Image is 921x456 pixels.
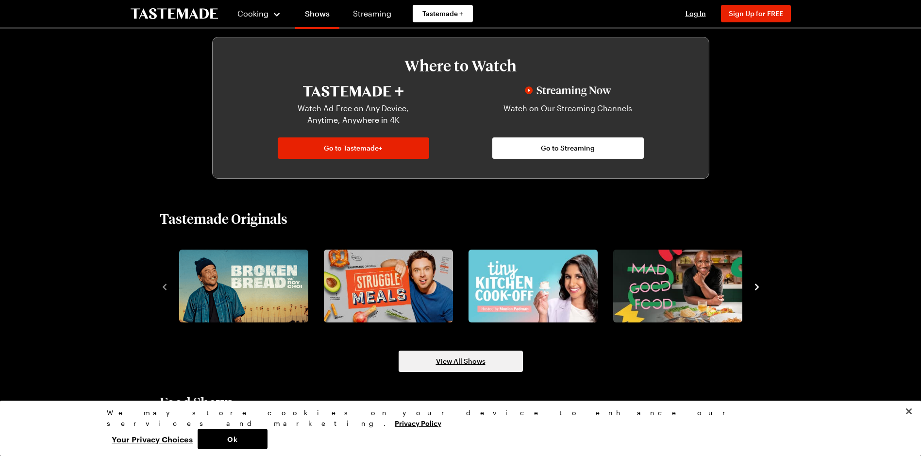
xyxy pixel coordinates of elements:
[284,102,423,126] p: Watch Ad-Free on Any Device, Anytime, Anywhere in 4K
[160,210,287,227] h2: Tastemade Originals
[278,137,429,159] a: Go to Tastemade+
[322,250,451,322] a: Struggle Meals
[107,407,806,429] div: We may store cookies on your device to enhance our services and marketing.
[175,247,320,325] div: 1 / 8
[107,407,806,449] div: Privacy
[752,280,762,292] button: navigate to next item
[465,247,609,325] div: 3 / 8
[422,9,463,18] span: Tastemade +
[498,102,638,126] p: Watch on Our Streaming Channels
[177,250,306,322] a: Broken Bread
[541,143,595,153] span: Go to Streaming
[676,9,715,18] button: Log In
[686,9,706,17] span: Log In
[320,247,465,325] div: 2 / 8
[395,418,441,427] a: More information about your privacy, opens in a new tab
[160,280,169,292] button: navigate to previous item
[721,5,791,22] button: Sign Up for FREE
[324,250,453,322] img: Struggle Meals
[198,429,268,449] button: Ok
[613,250,742,322] img: Mad Good Food
[131,8,218,19] a: To Tastemade Home Page
[242,57,680,74] h3: Where to Watch
[237,9,268,18] span: Cooking
[469,250,598,322] img: Tiny Kitchen Cook-Off
[324,143,383,153] span: Go to Tastemade+
[237,2,282,25] button: Cooking
[492,137,644,159] a: Go to Streaming
[295,2,339,29] a: Shows
[525,86,611,97] img: Streaming
[729,9,783,17] span: Sign Up for FREE
[611,250,740,322] a: Mad Good Food
[413,5,473,22] a: Tastemade +
[303,86,403,97] img: Tastemade+
[160,393,233,411] h2: Food Shows
[399,351,523,372] a: View All Shows
[898,401,920,422] button: Close
[609,247,754,325] div: 4 / 8
[467,250,596,322] a: Tiny Kitchen Cook-Off
[179,250,308,322] img: Broken Bread
[436,356,486,366] span: View All Shows
[107,429,198,449] button: Your Privacy Choices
